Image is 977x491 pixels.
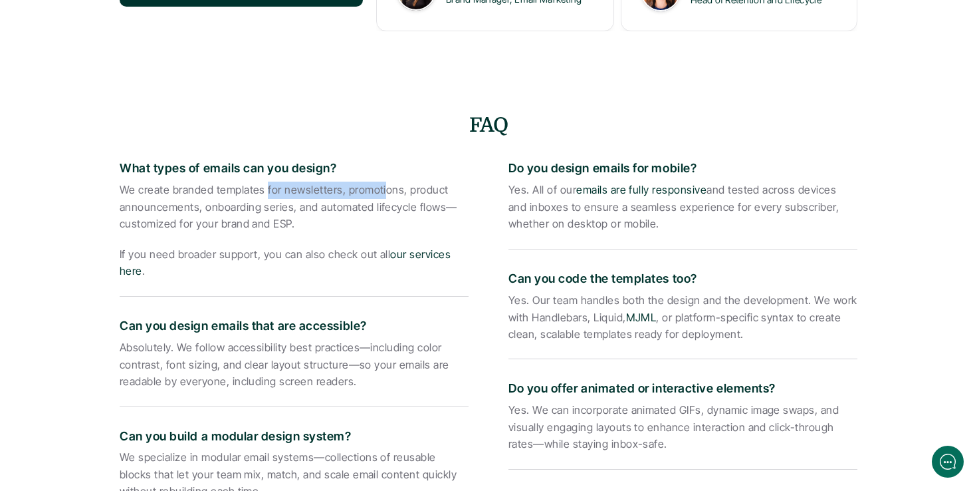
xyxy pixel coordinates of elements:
p: If you need broader support, you can also check out all . [120,246,469,280]
iframe: gist-messenger-bubble-iframe [932,446,964,478]
button: New conversation [21,176,245,203]
p: Do you design emails for mobile? [508,159,857,178]
a: MJML [626,310,657,323]
p: Yes. All of our and tested across devices and inboxes to ensure a seamless experience for every s... [508,182,857,233]
p: Can you build a modular design system? [120,427,469,446]
a: our services here [120,247,454,278]
p: Can you design emails that are accessible? [120,317,469,336]
h2: Let us know if we can help with lifecycle marketing. [20,88,246,152]
span: New conversation [86,184,160,195]
p: Can you code the templates too? [508,269,857,289]
p: Absolutely. We follow accessibility best practices—including color contrast, font sizing, and cle... [120,339,469,391]
a: emails are fully responsive [576,183,706,196]
p: Yes. Our team handles both the design and the development. We work with Handlebars, Liquid, , or ... [508,292,857,343]
h1: Hi! Welcome to [GEOGRAPHIC_DATA]. [20,65,246,86]
h4: FAQ [100,111,877,139]
p: Do you offer animated or interactive elements? [508,379,857,399]
p: We create branded templates for newsletters, promotions, product announcements, onboarding series... [120,182,469,233]
p: Yes. We can incorporate animated GIFs, dynamic image swaps, and visually engaging layouts to enha... [508,402,857,453]
span: We run on Gist [111,405,168,414]
p: What types of emails can you design? [120,159,469,178]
